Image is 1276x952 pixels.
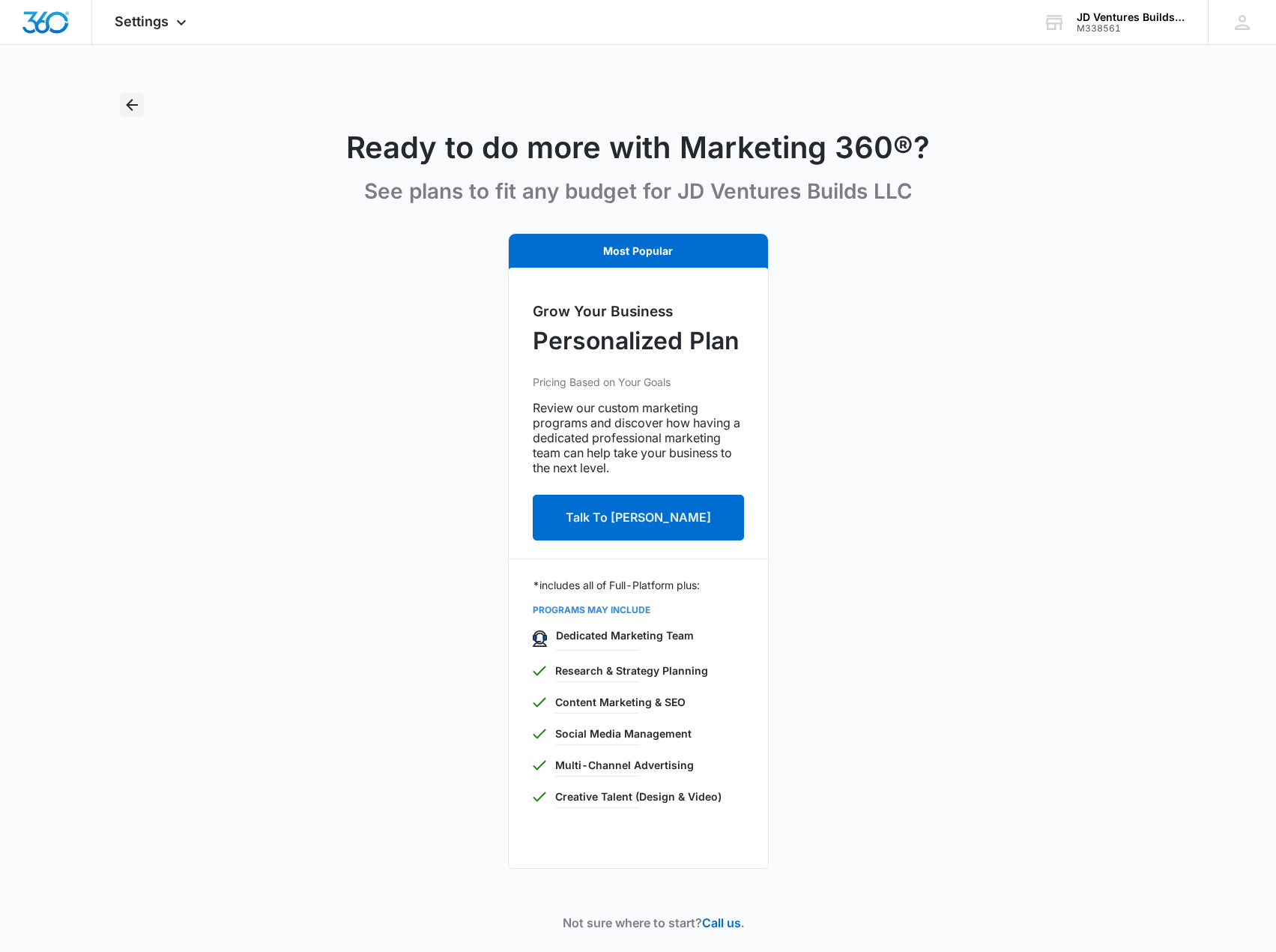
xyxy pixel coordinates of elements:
p: Content Marketing & SEO [555,694,744,710]
button: Talk To [PERSON_NAME] [533,495,744,540]
div: account name [1077,11,1186,23]
span: Settings [115,13,169,29]
img: icon-greenCheckmark.svg [533,792,546,802]
p: Pricing Based on Your Goals [533,374,744,390]
p: Most Popular [533,243,744,259]
p: Personalized Plan [533,323,740,359]
div: account id [1077,23,1186,34]
p: *includes all of Full-Platform plus: [533,577,744,593]
h5: Grow Your Business [533,301,744,323]
img: icon-greenCheckmark.svg [533,666,546,676]
a: Call us [702,915,741,930]
img: icon-specialist.svg [533,630,547,647]
p: Multi-Channel Advertising [555,757,744,773]
p: Review our custom marketing programs and discover how having a dedicated professional marketing t... [533,400,744,475]
img: icon-greenCheckmark.svg [533,697,546,708]
p: Social Media Management [555,726,744,741]
img: icon-greenCheckmark.svg [533,729,546,739]
p: Creative Talent (Design & Video) [555,789,744,804]
button: Back [120,93,144,117]
p: PROGRAMS MAY INCLUDE [533,603,744,617]
img: icon-greenCheckmark.svg [533,760,546,771]
h1: Ready to do more with Marketing 360®? [346,129,930,166]
p: Research & Strategy Planning [555,663,744,678]
p: Dedicated Marketing Team [556,627,744,643]
p: See plans to fit any budget for JD Ventures Builds LLC [364,178,913,205]
p: Not sure where to start? . [153,914,1153,932]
